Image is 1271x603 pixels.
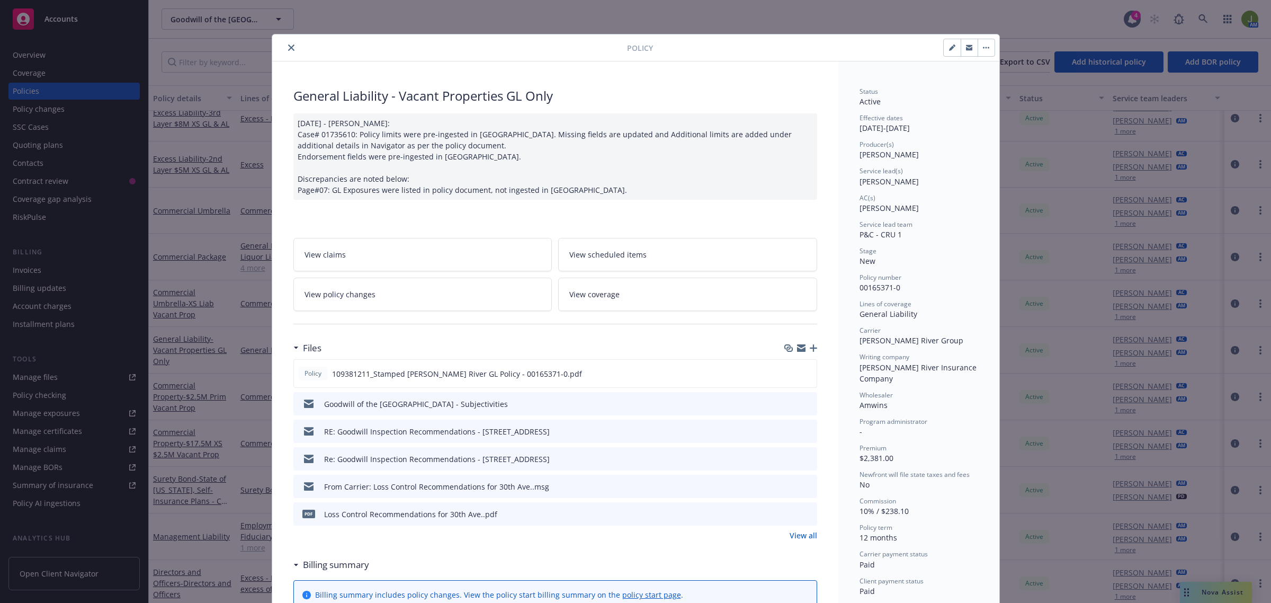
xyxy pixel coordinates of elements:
span: View coverage [569,289,620,300]
button: download file [786,454,795,465]
span: Service lead team [860,220,912,229]
span: Status [860,87,878,96]
span: View scheduled items [569,249,647,260]
span: Paid [860,586,875,596]
div: Goodwill of the [GEOGRAPHIC_DATA] - Subjectivities [324,398,508,410]
span: Writing company [860,352,909,361]
span: New [860,256,875,266]
span: Active [860,96,881,107]
div: General Liability - Vacant Properties GL Only [293,87,817,105]
span: Newfront will file state taxes and fees [860,470,970,479]
h3: Billing summary [303,558,369,572]
span: Producer(s) [860,140,894,149]
a: View scheduled items [558,238,817,271]
span: [PERSON_NAME] [860,176,919,187]
div: Billing summary [293,558,369,572]
button: download file [786,509,795,520]
span: - [860,427,862,437]
span: Carrier [860,326,881,335]
span: Effective dates [860,113,903,122]
span: Amwins [860,400,888,410]
button: close [285,41,298,54]
span: 109381211_Stamped [PERSON_NAME] River GL Policy - 00165371-0.pdf [332,368,582,379]
button: download file [786,398,795,410]
span: Client payment status [860,577,924,586]
span: Commission [860,496,896,506]
span: Carrier payment status [860,549,928,558]
button: preview file [803,509,813,520]
span: Policy term [860,523,892,532]
span: 12 months [860,533,897,543]
span: Stage [860,246,876,255]
span: P&C - CRU 1 [860,229,902,240]
span: Lines of coverage [860,299,911,308]
div: Billing summary includes policy changes. View the policy start billing summary on the . [315,589,683,600]
div: RE: Goodwill Inspection Recommendations - [STREET_ADDRESS] [324,426,550,437]
span: Policy number [860,273,901,282]
span: AC(s) [860,193,875,202]
span: Policy [302,369,324,378]
div: General Liability [860,308,978,320]
div: Loss Control Recommendations for 30th Ave..pdf [324,509,497,520]
a: policy start page [622,590,681,600]
button: preview file [803,481,813,492]
div: Re: Goodwill Inspection Recommendations - [STREET_ADDRESS] [324,454,550,465]
button: preview file [803,454,813,465]
span: No [860,480,870,490]
span: Paid [860,560,875,570]
button: preview file [803,368,812,379]
span: Premium [860,444,887,453]
span: Policy [627,42,653,54]
span: [PERSON_NAME] [860,149,919,159]
span: [PERSON_NAME] River Group [860,335,963,345]
span: 10% / $238.10 [860,506,909,516]
a: View all [790,530,817,541]
button: preview file [803,426,813,437]
span: Wholesaler [860,391,893,400]
span: Program administrator [860,417,927,426]
button: download file [786,481,795,492]
button: download file [786,426,795,437]
span: View policy changes [305,289,375,300]
a: View coverage [558,278,817,311]
div: Files [293,341,321,355]
a: View policy changes [293,278,552,311]
span: Service lead(s) [860,166,903,175]
span: $2,381.00 [860,453,893,463]
div: From Carrier: Loss Control Recommendations for 30th Ave..msg [324,481,549,492]
div: [DATE] - [DATE] [860,113,978,134]
a: View claims [293,238,552,271]
span: 00165371-0 [860,282,900,292]
span: [PERSON_NAME] River Insurance Company [860,362,979,384]
button: download file [786,368,794,379]
div: [DATE] - [PERSON_NAME]: Case# 01735610: Policy limits were pre-ingested in [GEOGRAPHIC_DATA]. Mis... [293,113,817,200]
button: preview file [803,398,813,410]
span: pdf [302,510,315,518]
span: View claims [305,249,346,260]
span: [PERSON_NAME] [860,203,919,213]
h3: Files [303,341,321,355]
